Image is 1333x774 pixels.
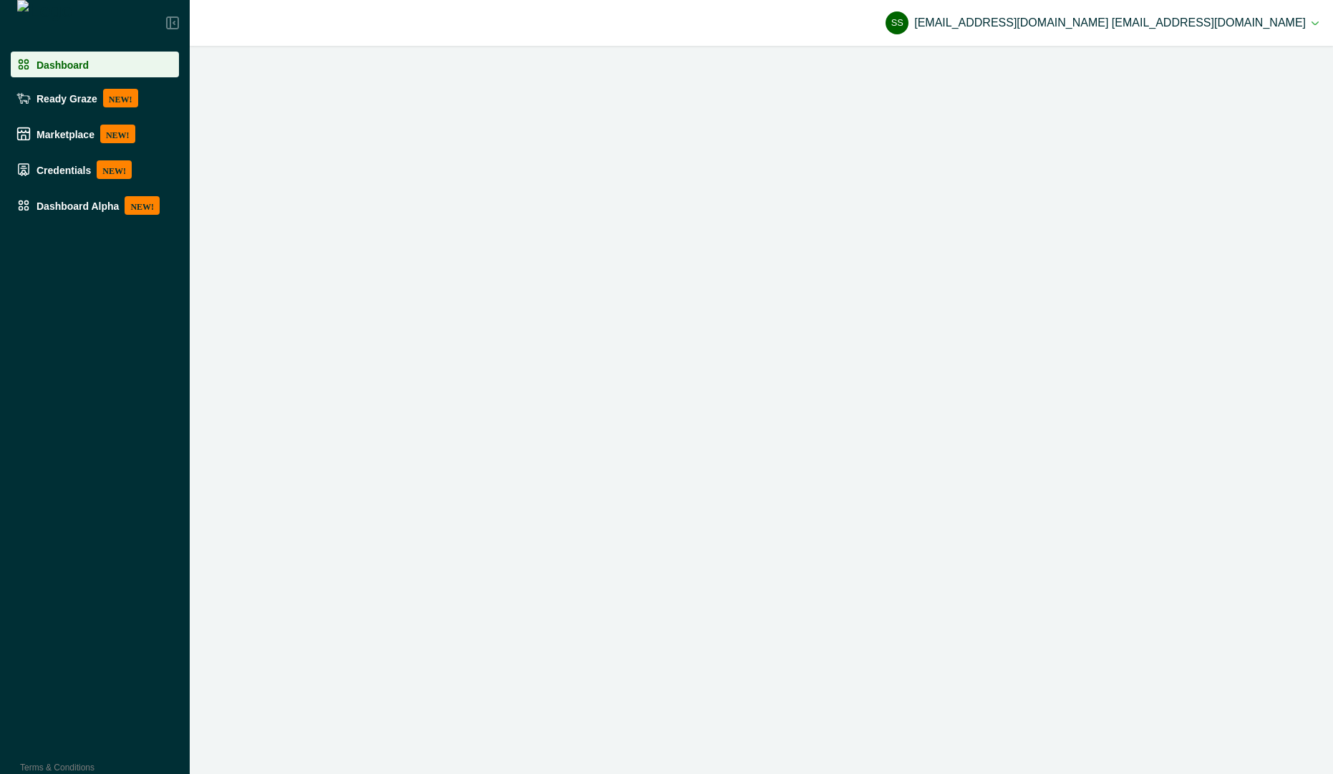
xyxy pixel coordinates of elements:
p: NEW! [100,125,135,143]
a: Terms & Conditions [20,763,94,773]
p: NEW! [103,89,138,107]
button: scp@agriprove.io scp@agriprove.io[EMAIL_ADDRESS][DOMAIN_NAME] [EMAIL_ADDRESS][DOMAIN_NAME] [886,6,1319,40]
p: Ready Graze [37,92,97,104]
p: NEW! [125,196,160,215]
p: NEW! [97,160,132,179]
p: Marketplace [37,128,94,140]
a: Ready GrazeNEW! [11,83,179,113]
a: CredentialsNEW! [11,155,179,185]
p: Dashboard Alpha [37,200,119,211]
p: Credentials [37,164,91,175]
a: MarketplaceNEW! [11,119,179,149]
a: Dashboard AlphaNEW! [11,190,179,221]
a: Dashboard [11,52,179,77]
p: Dashboard [37,59,89,70]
